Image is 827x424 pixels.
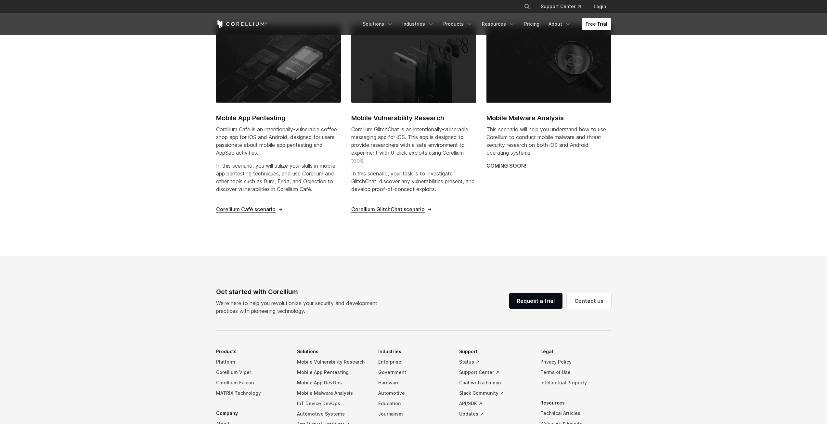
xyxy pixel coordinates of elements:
a: Journalism [378,409,449,419]
a: Corellium Home [216,20,268,28]
a: Automotive Systems [297,409,368,419]
a: MATRIX Technology [216,388,287,398]
a: Intellectual Property [540,378,611,388]
p: In this scenario, you will utilize your skills in mobile app pentesting techniques, and use Corel... [216,162,341,193]
button: Search [521,1,533,12]
a: Education [378,398,449,409]
h2: Mobile App Pentesting [216,113,341,123]
h2: Mobile Malware Analysis [486,113,611,123]
a: API/SDK ↗ [459,398,530,409]
div: Get started with Corellium [216,287,382,297]
div: Navigation Menu [359,18,611,30]
a: Privacy Policy [540,357,611,367]
p: Corellium GlitchChat is an intentionally-vulnerable messaging app for iOS. This app is designed t... [351,125,476,164]
h2: Mobile Vulnerability Research [351,113,476,123]
p: Corellium Café is an intentionally-vulnerable coffee shop app for iOS and Android, designed for u... [216,125,341,157]
a: Platform [216,357,287,367]
a: Products [439,18,477,30]
div: Navigation Menu [516,1,611,12]
a: Slack Community ↗ [459,388,530,398]
a: Mobile Malware Analysis [297,388,368,398]
a: Resources [478,18,519,30]
a: Chat with a human [459,378,530,388]
img: Mobile Malware Analysis [486,25,611,103]
a: Technical Articles [540,408,611,418]
a: Mobile Vulnerability Research Mobile Vulnerability Research Corellium GlitchChat is an intentiona... [351,25,476,213]
a: Updates ↗ [459,409,530,419]
a: Automotive [378,388,449,398]
a: Mobile App DevOps [297,378,368,388]
a: Mobile App Pentesting Mobile App Pentesting Corellium Café is an intentionally-vulnerable coffee ... [216,25,341,213]
a: Industries [398,18,438,30]
a: Corellium Viper [216,367,287,378]
a: Login [588,1,611,12]
p: This scenario will help you understand how to use Corellium to conduct mobile malware and threat ... [486,125,611,157]
a: Mobile Vulnerability Research [297,357,368,367]
a: Status ↗ [459,357,530,367]
p: We’re here to help you revolutionize your security and development practices with pioneering tech... [216,299,382,315]
a: About [545,18,575,30]
a: Contact us [567,293,611,309]
a: Government [378,367,449,378]
a: IoT Device DevOps [297,398,368,409]
strong: COMING SOON! [486,162,526,169]
a: Solutions [359,18,397,30]
span: Corellium GlitchChat scenario [351,206,425,213]
a: Support Center ↗ [459,367,530,378]
a: Corellium Falcon [216,378,287,388]
a: Free Trial [582,18,611,30]
img: Mobile Vulnerability Research [351,25,476,103]
img: Mobile App Pentesting [216,25,341,103]
a: Hardware [378,378,449,388]
a: Terms of Use [540,367,611,378]
span: Corellium Café scenario [216,206,276,213]
a: Support Center [536,1,586,12]
a: Pricing [520,18,543,30]
a: Enterprise [378,357,449,367]
a: Mobile App Pentesting [297,367,368,378]
p: In this scenario, your task is to investigate GlitchChat, discover any vulnerabilities present, a... [351,170,476,193]
a: Request a trial [509,293,562,309]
